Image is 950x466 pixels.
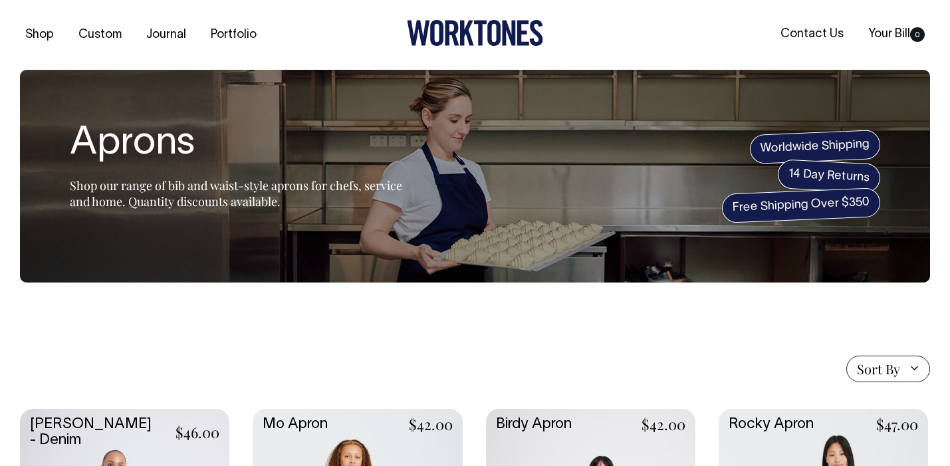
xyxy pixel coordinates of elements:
[863,23,930,45] a: Your Bill0
[857,361,900,377] span: Sort By
[73,24,127,46] a: Custom
[70,177,402,209] span: Shop our range of bib and waist-style aprons for chefs, service and home. Quantity discounts avai...
[910,27,925,42] span: 0
[749,130,881,164] span: Worldwide Shipping
[777,159,881,193] span: 14 Day Returns
[721,187,881,223] span: Free Shipping Over $350
[70,123,402,166] h1: Aprons
[775,23,849,45] a: Contact Us
[20,24,59,46] a: Shop
[205,24,262,46] a: Portfolio
[141,24,191,46] a: Journal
